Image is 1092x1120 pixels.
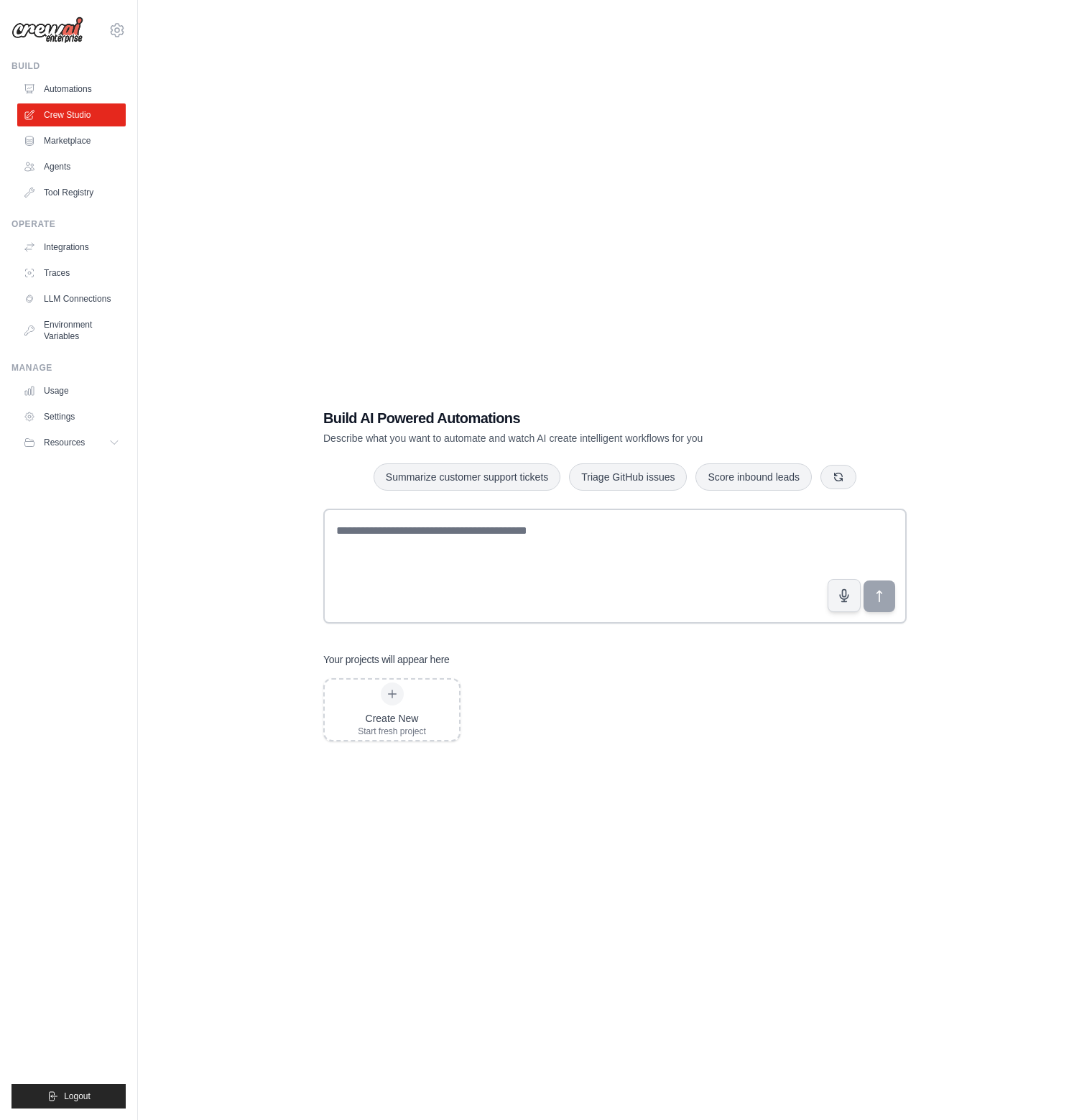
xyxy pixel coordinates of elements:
[1020,1051,1092,1120] div: Виджет чата
[323,652,450,667] h3: Your projects will appear here
[11,218,126,230] div: Operate
[17,287,126,310] a: LLM Connections
[64,1091,91,1102] span: Logout
[17,78,126,101] a: Automations
[17,262,126,284] a: Traces
[17,155,126,178] a: Agents
[323,408,806,428] h1: Build AI Powered Automations
[374,463,560,491] button: Summarize customer support tickets
[569,463,687,491] button: Triage GitHub issues
[17,313,126,348] a: Environment Variables
[17,129,126,152] a: Marketplace
[11,1084,126,1109] button: Logout
[17,431,126,454] button: Resources
[323,431,806,445] p: Describe what you want to automate and watch AI create intelligent workflows for you
[17,181,126,204] a: Tool Registry
[11,60,126,72] div: Build
[17,236,126,259] a: Integrations
[358,726,426,737] div: Start fresh project
[1020,1051,1092,1120] iframe: Chat Widget
[11,17,83,44] img: Logo
[17,103,126,126] a: Crew Studio
[17,405,126,428] a: Settings
[358,711,426,726] div: Create New
[11,362,126,374] div: Manage
[828,579,861,612] button: Click to speak your automation idea
[44,437,85,448] span: Resources
[820,465,856,489] button: Get new suggestions
[695,463,812,491] button: Score inbound leads
[17,379,126,402] a: Usage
